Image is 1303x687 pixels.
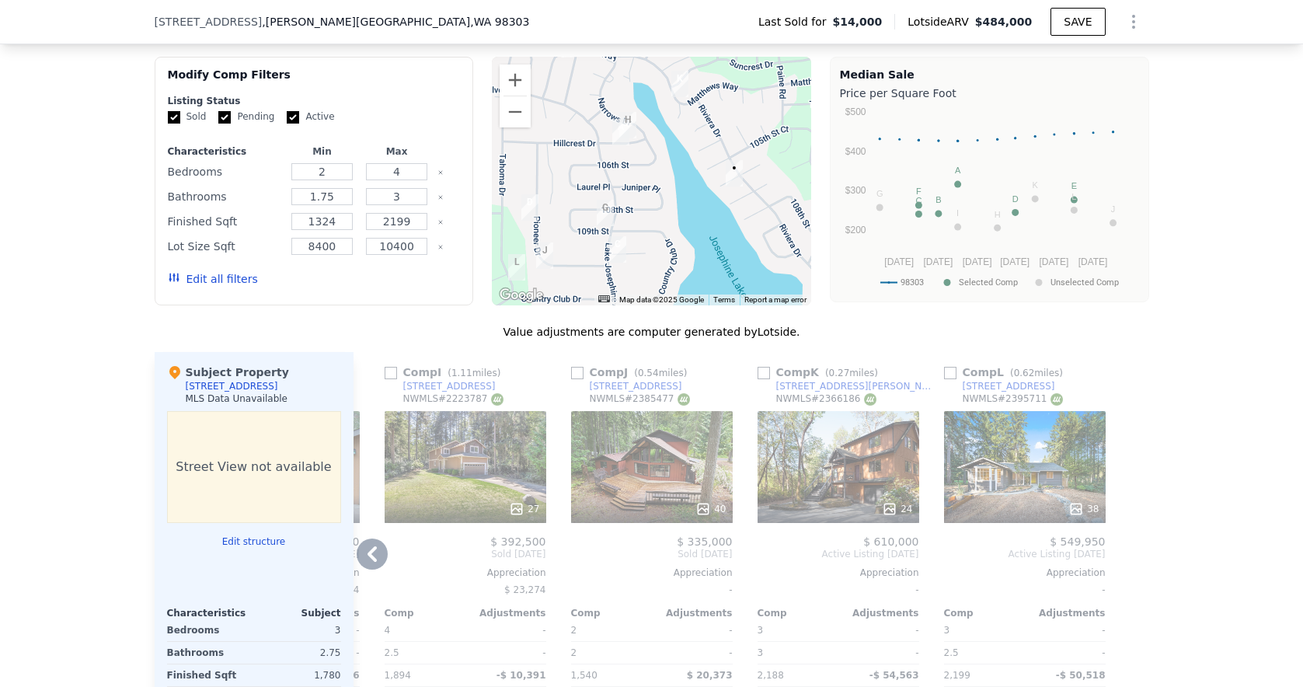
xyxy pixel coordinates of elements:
[758,642,835,664] div: 3
[504,584,545,595] span: $ 23,274
[726,160,743,187] div: 10711 Trout Pl W
[167,664,251,686] div: Finished Sqft
[628,368,693,378] span: ( miles)
[944,670,970,681] span: 2,199
[1014,368,1035,378] span: 0.62
[1050,277,1119,288] text: Unselected Comp
[385,642,462,664] div: 2.5
[619,112,636,138] div: 11201 Hillcrest Dr
[994,210,1000,219] text: H
[1056,670,1106,681] span: -$ 50,518
[590,392,690,406] div: NWMLS # 2385477
[1050,8,1105,36] button: SAVE
[959,277,1018,288] text: Selected Comp
[385,670,411,681] span: 1,894
[915,196,922,205] text: C
[652,607,733,619] div: Adjustments
[571,579,733,601] div: -
[944,579,1106,601] div: -
[254,607,341,619] div: Subject
[935,195,941,204] text: B
[167,535,341,548] button: Edit structure
[571,642,649,664] div: 2
[437,244,444,250] button: Clear
[963,392,1063,406] div: NWMLS # 2395711
[838,607,919,619] div: Adjustments
[168,211,282,232] div: Finished Sqft
[612,119,629,145] div: 11210 Hillcrest Dr
[869,670,919,681] span: -$ 54,563
[168,67,461,95] div: Modify Comp Filters
[677,535,732,548] span: $ 335,000
[385,607,465,619] div: Comp
[944,642,1022,664] div: 2.5
[155,324,1149,340] div: Value adjustments are computer generated by Lotside .
[186,392,288,405] div: MLS Data Unavailable
[908,14,974,30] span: Lotside ARV
[916,187,922,196] text: F
[500,65,531,96] button: Zoom in
[758,567,919,579] div: Appreciation
[758,380,938,392] a: [STREET_ADDRESS][PERSON_NAME]
[257,664,341,686] div: 1,780
[776,392,876,406] div: NWMLS # 2366186
[840,104,1139,298] svg: A chart.
[1071,192,1076,201] text: L
[469,642,546,664] div: -
[962,256,991,267] text: [DATE]
[168,111,180,124] input: Sold
[167,642,251,664] div: Bathrooms
[758,607,838,619] div: Comp
[1039,256,1068,267] text: [DATE]
[437,169,444,176] button: Clear
[167,619,251,641] div: Bedrooms
[155,14,263,30] span: [STREET_ADDRESS]
[758,548,919,560] span: Active Listing [DATE]
[687,670,733,681] span: $ 20,373
[864,393,876,406] img: NWMLS Logo
[1068,501,1099,517] div: 38
[638,368,659,378] span: 0.54
[944,380,1055,392] a: [STREET_ADDRESS]
[944,567,1106,579] div: Appreciation
[257,642,341,664] div: 2.75
[954,166,960,175] text: A
[840,67,1139,82] div: Median Sale
[841,619,919,641] div: -
[609,236,626,263] div: 11218 110th St
[944,364,1070,380] div: Comp L
[597,200,614,226] div: 11305 109th St
[619,295,704,304] span: Map data ©2025 Google
[1028,619,1106,641] div: -
[218,111,231,124] input: Pending
[508,254,525,281] div: 11107 Tahoma Dr
[963,380,1055,392] div: [STREET_ADDRESS]
[758,579,919,601] div: -
[571,380,682,392] a: [STREET_ADDRESS]
[496,285,547,305] a: Open this area in Google Maps (opens a new window)
[490,535,545,548] span: $ 392,500
[385,380,496,392] a: [STREET_ADDRESS]
[363,145,431,158] div: Max
[840,82,1139,104] div: Price per Square Foot
[845,106,866,117] text: $500
[168,186,282,207] div: Bathrooms
[470,16,529,28] span: , WA 98303
[1078,256,1107,267] text: [DATE]
[168,145,282,158] div: Characteristics
[776,380,938,392] div: [STREET_ADDRESS][PERSON_NAME]
[876,189,883,198] text: G
[833,14,883,30] span: $14,000
[841,642,919,664] div: -
[186,380,278,392] div: [STREET_ADDRESS]
[956,208,959,218] text: I
[168,95,461,107] div: Listing Status
[257,619,341,641] div: 3
[884,256,914,267] text: [DATE]
[168,271,258,287] button: Edit all filters
[385,364,507,380] div: Comp I
[403,392,503,406] div: NWMLS # 2223787
[829,368,850,378] span: 0.27
[571,548,733,560] span: Sold [DATE]
[287,110,334,124] label: Active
